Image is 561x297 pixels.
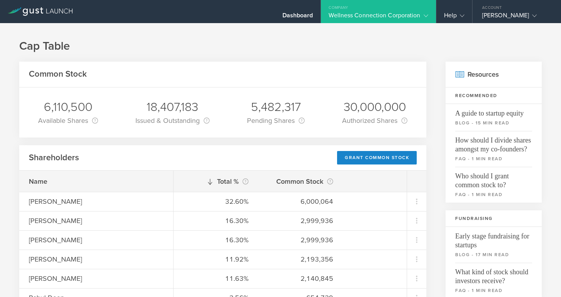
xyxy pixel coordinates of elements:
[455,119,532,126] small: blog - 15 min read
[19,39,542,54] h1: Cap Table
[268,176,333,187] div: Common Stock
[38,99,98,115] div: 6,110,500
[482,12,548,23] div: [PERSON_NAME]
[29,254,164,264] div: [PERSON_NAME]
[183,176,249,187] div: Total %
[342,99,407,115] div: 30,000,000
[455,191,532,198] small: faq - 1 min read
[455,287,532,294] small: faq - 1 min read
[29,196,164,206] div: [PERSON_NAME]
[446,210,542,227] h3: Fundraising
[247,99,305,115] div: 5,482,317
[455,227,532,250] span: Early stage fundraising for startups
[135,99,210,115] div: 18,407,183
[446,227,542,263] a: Early stage fundraising for startupsblog - 17 min read
[268,216,333,226] div: 2,999,936
[446,167,542,203] a: Who should I grant common stock to?faq - 1 min read
[337,151,417,164] div: Grant Common Stock
[268,235,333,245] div: 2,999,936
[29,216,164,226] div: [PERSON_NAME]
[29,69,87,80] h2: Common Stock
[183,196,249,206] div: 32.60%
[183,274,249,284] div: 11.63%
[29,176,164,186] div: Name
[446,62,542,87] h2: Resources
[268,196,333,206] div: 6,000,064
[247,115,305,126] div: Pending Shares
[29,235,164,245] div: [PERSON_NAME]
[446,104,542,131] a: A guide to startup equityblog - 15 min read
[444,12,464,23] div: Help
[455,155,532,162] small: faq - 1 min read
[268,274,333,284] div: 2,140,845
[135,115,210,126] div: Issued & Outstanding
[183,235,249,245] div: 16.30%
[282,12,313,23] div: Dashboard
[329,12,428,23] div: Wellness Connection Corporation
[29,274,164,284] div: [PERSON_NAME]
[183,216,249,226] div: 16.30%
[38,115,98,126] div: Available Shares
[342,115,407,126] div: Authorized Shares
[183,254,249,264] div: 11.92%
[455,251,532,258] small: blog - 17 min read
[455,263,532,285] span: What kind of stock should investors receive?
[29,152,79,163] h2: Shareholders
[455,167,532,190] span: Who should I grant common stock to?
[446,131,542,167] a: How should I divide shares amongst my co-founders?faq - 1 min read
[455,131,532,154] span: How should I divide shares amongst my co-founders?
[446,87,542,104] h3: Recommended
[455,104,532,118] span: A guide to startup equity
[268,254,333,264] div: 2,193,356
